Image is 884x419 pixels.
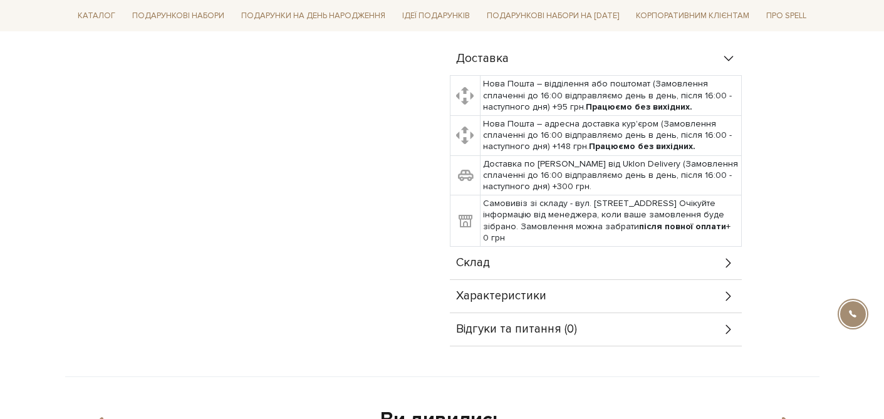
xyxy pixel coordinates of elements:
a: Подарункові набори [127,6,229,26]
a: Про Spell [761,6,811,26]
td: Нова Пошта – відділення або поштомат (Замовлення сплаченні до 16:00 відправляємо день в день, піс... [480,76,741,116]
td: Самовивіз зі складу - вул. [STREET_ADDRESS] Очікуйте інформацію від менеджера, коли ваше замовлен... [480,195,741,247]
span: Доставка [456,53,509,65]
a: Каталог [73,6,120,26]
b: після повної оплати [639,221,726,232]
b: Працюємо без вихідних. [586,101,692,112]
a: Подарункові набори на [DATE] [482,5,624,26]
span: Склад [456,257,490,269]
span: Відгуки та питання (0) [456,324,577,335]
a: Подарунки на День народження [236,6,390,26]
a: Ідеї подарунків [397,6,475,26]
td: Доставка по [PERSON_NAME] від Uklon Delivery (Замовлення сплаченні до 16:00 відправляємо день в д... [480,155,741,195]
td: Нова Пошта – адресна доставка кур'єром (Замовлення сплаченні до 16:00 відправляємо день в день, п... [480,116,741,156]
b: Працюємо без вихідних. [589,141,695,152]
span: Характеристики [456,291,546,302]
a: Корпоративним клієнтам [631,5,754,26]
